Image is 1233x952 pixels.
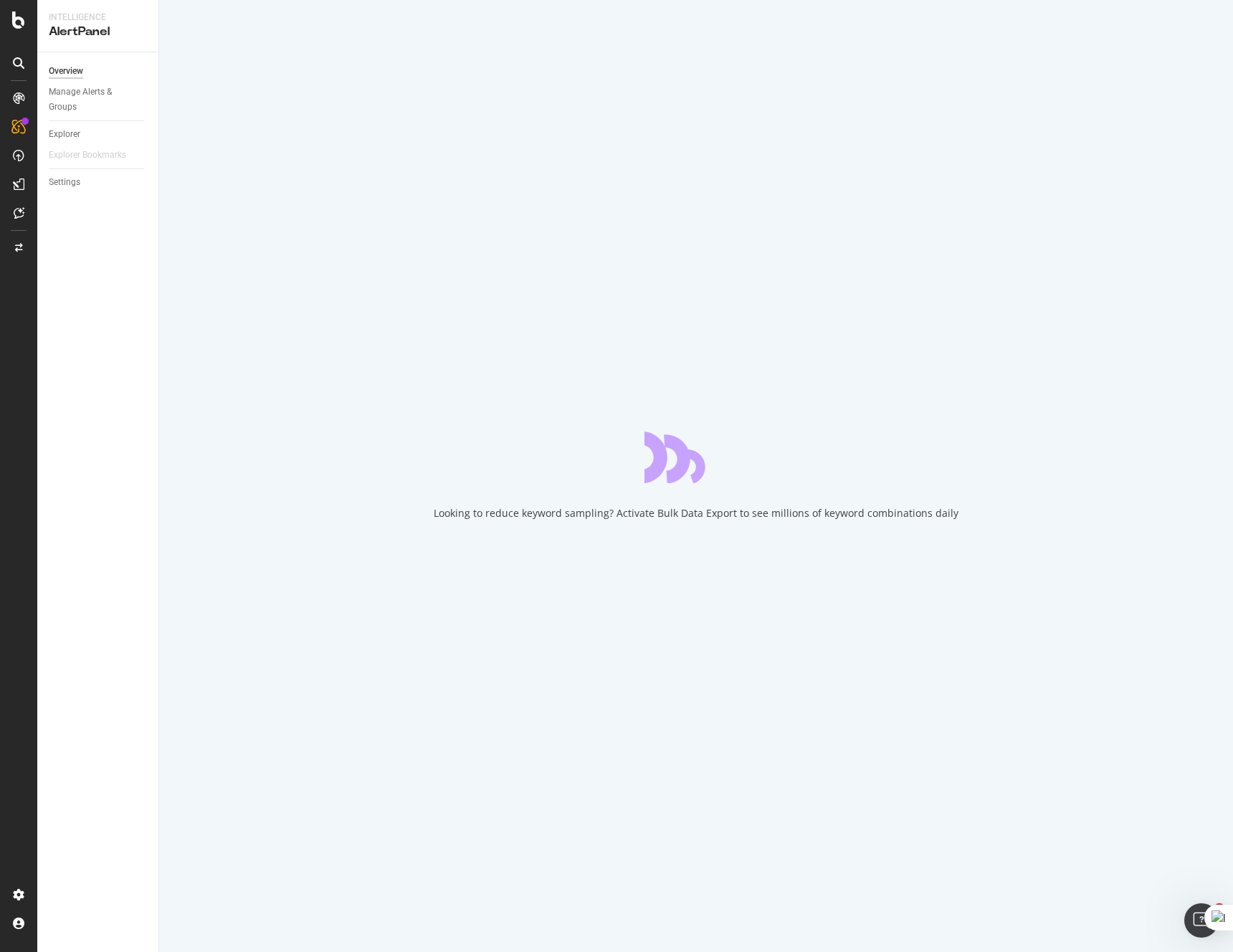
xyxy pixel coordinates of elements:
[49,64,83,79] div: Overview
[1184,903,1219,938] iframe: Intercom live chat
[49,148,126,163] div: Explorer Bookmarks
[49,127,80,142] div: Explorer
[49,175,148,190] a: Settings
[644,432,748,483] div: animation
[49,24,147,40] div: AlertPanel
[1214,903,1225,915] span: 1
[49,11,147,24] div: Intelligence
[49,175,80,190] div: Settings
[49,85,148,115] a: Manage Alerts & Groups
[49,85,135,115] div: Manage Alerts & Groups
[49,148,141,163] a: Explorer Bookmarks
[49,127,148,142] a: Explorer
[49,64,148,79] a: Overview
[434,506,958,520] div: Looking to reduce keyword sampling? Activate Bulk Data Export to see millions of keyword combinat...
